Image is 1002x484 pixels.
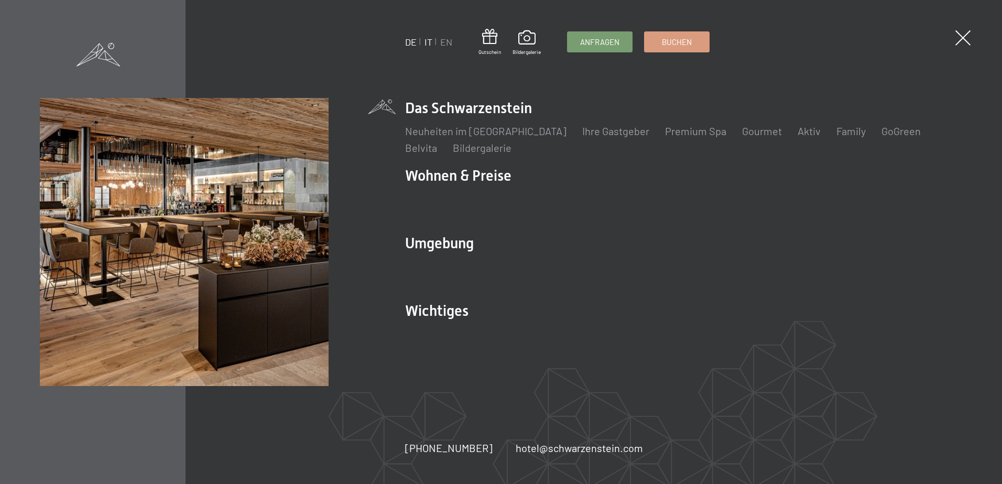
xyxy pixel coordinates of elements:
span: Buchen [662,37,692,48]
a: Family [836,125,866,137]
a: Aktiv [798,125,821,137]
a: Neuheiten im [GEOGRAPHIC_DATA] [405,125,567,137]
a: Anfragen [568,32,632,52]
a: hotel@schwarzenstein.com [516,441,643,455]
a: Belvita [405,141,437,154]
a: [PHONE_NUMBER] [405,441,493,455]
a: Gourmet [742,125,782,137]
a: Premium Spa [665,125,726,137]
a: Buchen [645,32,709,52]
a: Bildergalerie [513,30,541,56]
a: Ihre Gastgeber [582,125,649,137]
a: EN [440,36,452,48]
span: Anfragen [580,37,619,48]
a: DE [405,36,417,48]
a: IT [424,36,432,48]
span: Gutschein [478,48,501,56]
a: Bildergalerie [453,141,511,154]
span: Bildergalerie [513,48,541,56]
a: GoGreen [881,125,921,137]
a: Gutschein [478,29,501,56]
span: [PHONE_NUMBER] [405,442,493,454]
